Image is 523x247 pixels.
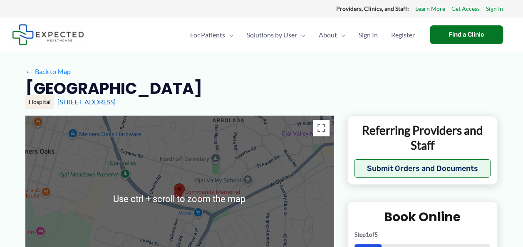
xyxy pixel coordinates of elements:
nav: Primary Site Navigation [183,20,421,49]
p: Step of [354,232,491,237]
a: Get Access [451,3,480,14]
span: About [319,20,337,49]
a: Find a Clinic [430,25,503,44]
button: Toggle fullscreen view [313,120,330,136]
span: Menu Toggle [225,20,233,49]
span: ← [25,67,33,75]
a: Sign In [486,3,503,14]
a: Solutions by UserMenu Toggle [240,20,312,49]
a: Learn More [415,3,445,14]
a: [STREET_ADDRESS] [57,98,116,106]
strong: Providers, Clinics, and Staff: [336,5,409,12]
img: Expected Healthcare Logo - side, dark font, small [12,24,84,45]
span: Sign In [359,20,378,49]
a: For PatientsMenu Toggle [183,20,240,49]
p: Referring Providers and Staff [354,123,491,153]
a: Register [384,20,421,49]
span: For Patients [190,20,225,49]
button: Submit Orders and Documents [354,159,491,178]
span: 1 [366,231,369,238]
a: Sign In [352,20,384,49]
span: Solutions by User [247,20,297,49]
h2: Book Online [354,209,491,225]
span: Register [391,20,415,49]
div: Hospital [25,95,54,109]
h2: [GEOGRAPHIC_DATA] [25,78,202,99]
span: Menu Toggle [297,20,305,49]
span: Menu Toggle [337,20,345,49]
span: 5 [374,231,378,238]
a: ←Back to Map [25,65,71,78]
a: AboutMenu Toggle [312,20,352,49]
